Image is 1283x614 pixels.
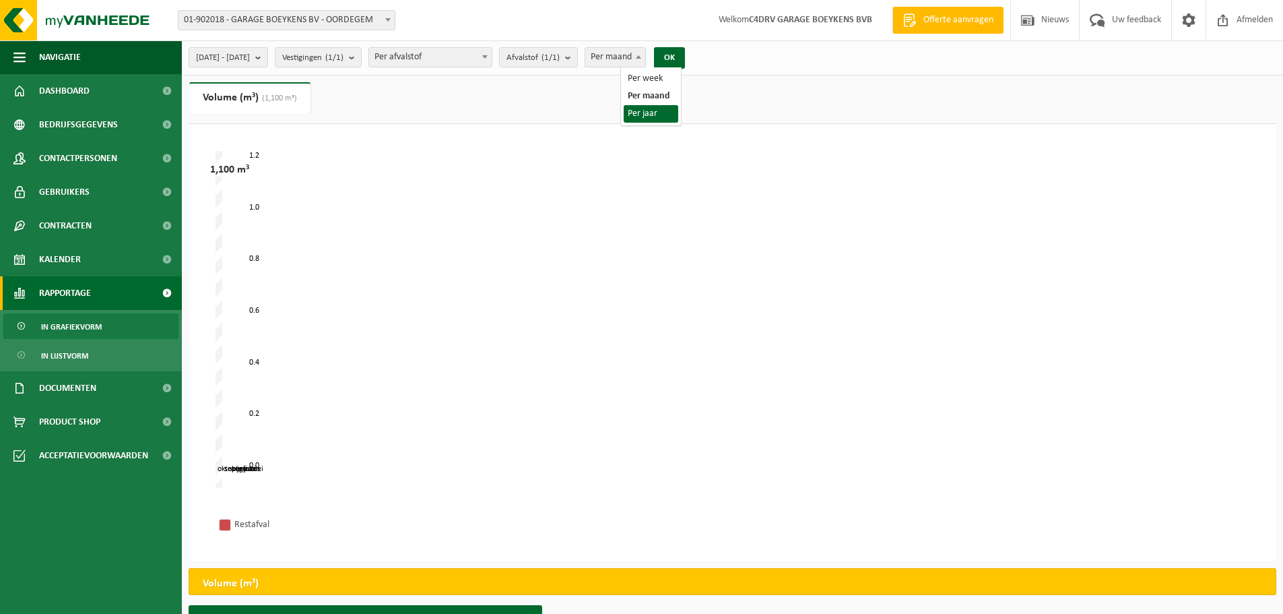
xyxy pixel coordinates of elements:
button: Afvalstof(1/1) [499,47,578,67]
span: Kalender [39,243,81,276]
span: Product Shop [39,405,100,439]
a: In grafiekvorm [3,313,178,339]
span: Contactpersonen [39,142,117,175]
span: Dashboard [39,74,90,108]
count: (1/1) [325,53,343,62]
count: (1/1) [541,53,560,62]
span: Documenten [39,371,96,405]
span: In lijstvorm [41,343,88,369]
div: 1,100 m³ [207,163,253,177]
div: Restafval [234,516,409,533]
span: Rapportage [39,276,91,310]
span: Per maand [585,48,645,67]
span: 01-902018 - GARAGE BOEYKENS BV - OORDEGEM [178,11,395,30]
span: Navigatie [39,40,81,74]
span: Per afvalstof [369,48,492,67]
h2: Volume (m³) [189,569,272,598]
strong: C4DRV GARAGE BOEYKENS BVB [749,15,872,25]
span: Acceptatievoorwaarden [39,439,148,472]
span: Per maand [585,47,646,67]
button: OK [654,47,685,69]
span: In grafiekvorm [41,314,102,340]
button: [DATE] - [DATE] [189,47,268,67]
span: [DATE] - [DATE] [196,48,250,68]
a: Offerte aanvragen [892,7,1004,34]
li: Per week [624,70,678,88]
span: (1,100 m³) [259,94,297,102]
span: Contracten [39,209,92,243]
span: Per afvalstof [368,47,492,67]
a: Volume (m³) [189,82,310,113]
li: Per maand [624,88,678,105]
button: Vestigingen(1/1) [275,47,362,67]
span: Bedrijfsgegevens [39,108,118,142]
span: Offerte aanvragen [920,13,997,27]
span: Vestigingen [282,48,343,68]
span: Gebruikers [39,175,90,209]
li: Per jaar [624,105,678,123]
a: In lijstvorm [3,342,178,368]
span: Afvalstof [506,48,560,68]
span: 01-902018 - GARAGE BOEYKENS BV - OORDEGEM [178,10,395,30]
